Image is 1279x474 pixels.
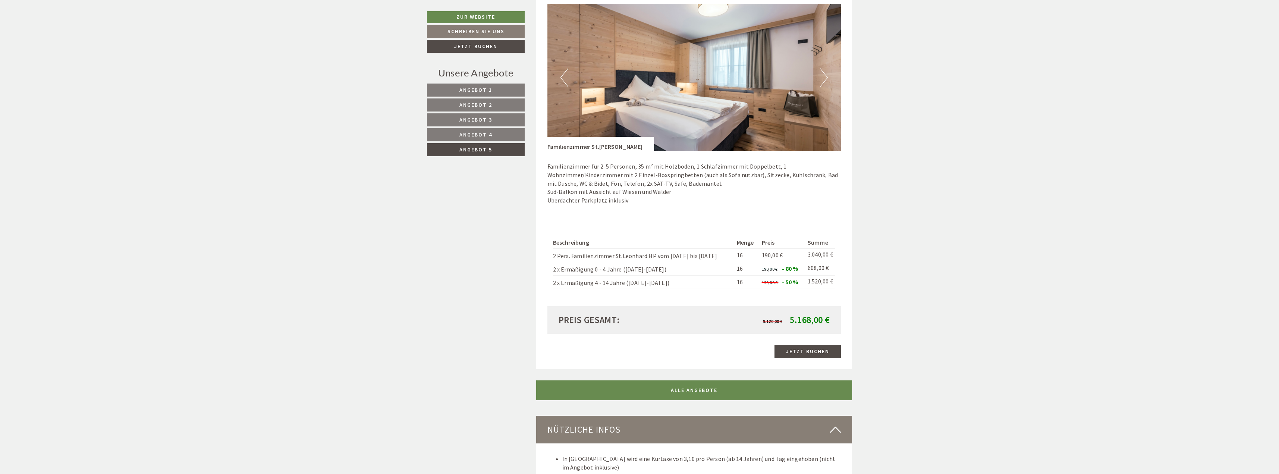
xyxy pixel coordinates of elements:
[12,37,118,42] small: 16:30
[820,68,828,87] button: Next
[459,101,492,108] span: Angebot 2
[427,11,525,23] a: Zur Website
[790,314,830,326] span: 5.168,00 €
[427,66,525,80] div: Unsere Angebote
[734,237,759,248] th: Menge
[762,266,778,272] span: 190,00 €
[782,278,798,286] span: - 50 %
[553,237,734,248] th: Beschreibung
[562,455,841,472] li: In [GEOGRAPHIC_DATA] wird eine Kurtaxe von 3,10 pro Person (ab 14 Jahren) und Tag eingehoben (nic...
[459,146,492,153] span: Angebot 5
[547,4,841,151] img: image
[782,265,798,272] span: - 80 %
[6,21,122,43] div: Guten Tag, wie können wir Ihnen helfen?
[547,137,654,151] div: Familienzimmer St.[PERSON_NAME]
[805,248,835,262] td: 3.040,00 €
[734,275,759,289] td: 16
[133,6,160,19] div: [DATE]
[249,197,294,210] button: Senden
[427,40,525,53] a: Jetzt buchen
[459,116,492,123] span: Angebot 3
[762,280,778,285] span: 190,00 €
[547,162,841,205] p: Familienzimmer für 2-5 Personen, 35 m² mit Holzboden, 1 Schlafzimmer mit Doppelbett, 1 Wohnzimmer...
[459,87,492,93] span: Angebot 1
[759,237,805,248] th: Preis
[805,237,835,248] th: Summe
[762,251,783,259] span: 190,00 €
[560,68,568,87] button: Previous
[459,131,492,138] span: Angebot 4
[536,380,852,400] a: ALLE ANGEBOTE
[734,262,759,275] td: 16
[427,25,525,38] a: Schreiben Sie uns
[553,275,734,289] td: 2 x Ermäßigung 4 - 14 Jahre ([DATE]-[DATE])
[774,345,841,358] a: Jetzt buchen
[536,416,852,443] div: Nützliche Infos
[763,318,782,324] span: 9.120,00 €
[553,314,694,326] div: Preis gesamt:
[805,262,835,275] td: 608,00 €
[553,248,734,262] td: 2 Pers. Familienzimmer St.Leonhard HP vom [DATE] bis [DATE]
[805,275,835,289] td: 1.520,00 €
[553,262,734,275] td: 2 x Ermäßigung 0 - 4 Jahre ([DATE]-[DATE])
[734,248,759,262] td: 16
[12,22,118,28] div: [GEOGRAPHIC_DATA]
